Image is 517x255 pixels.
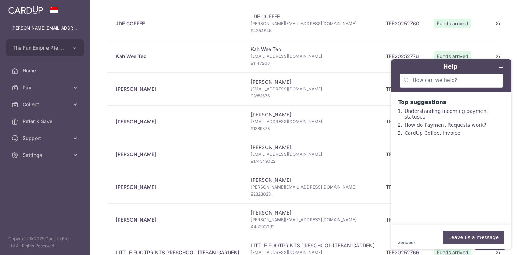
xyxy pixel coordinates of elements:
div: [PERSON_NAME] [116,151,240,158]
span: 9174349022 [251,158,375,165]
span: 448303032 [251,223,375,230]
td: TFE20252760 [380,7,428,40]
td: TFE20252779 [380,72,428,105]
span: [EMAIL_ADDRESS][DOMAIN_NAME] [251,53,375,60]
td: TFE20252733 [380,171,428,203]
div: [PERSON_NAME] [116,184,240,191]
span: 91147208 [251,60,375,67]
td: [PERSON_NAME] [245,105,380,138]
td: TFE20252776 [380,40,428,72]
td: TFE20252745 [380,203,428,236]
img: CardUp [8,6,43,14]
button: The Fun Empire Pte Ltd [6,39,84,56]
span: [EMAIL_ADDRESS][DOMAIN_NAME] [251,85,375,93]
span: 91839873 [251,125,375,132]
div: [PERSON_NAME] [116,85,240,93]
td: [PERSON_NAME] [245,171,380,203]
span: [PERSON_NAME][EMAIL_ADDRESS][DOMAIN_NAME] [251,20,375,27]
span: Help [16,5,31,11]
span: The Fun Empire Pte Ltd [13,44,65,51]
span: Funds arrived [434,51,471,61]
span: Refer & Save [23,118,69,125]
td: [PERSON_NAME] [245,203,380,236]
td: [PERSON_NAME] [245,72,380,105]
td: [PERSON_NAME] [245,138,380,171]
p: [PERSON_NAME][EMAIL_ADDRESS][DOMAIN_NAME] [11,25,79,32]
span: Support [23,135,69,142]
td: TFE20252783 [380,105,428,138]
div: Kah Wee Teo [116,53,240,60]
span: [PERSON_NAME][EMAIL_ADDRESS][DOMAIN_NAME] [251,216,375,223]
span: Collect [23,101,69,108]
div: [PERSON_NAME] [116,216,240,223]
td: JDE COFFEE [245,7,380,40]
span: 94254645 [251,27,375,34]
span: Pay [23,84,69,91]
iframe: Find more information here [385,54,517,255]
span: [EMAIL_ADDRESS][DOMAIN_NAME] [251,118,375,125]
span: Funds arrived [434,19,471,28]
td: Kah Wee Teo [245,40,380,72]
span: Home [23,67,69,74]
div: [PERSON_NAME] [116,118,240,125]
span: [EMAIL_ADDRESS][DOMAIN_NAME] [251,151,375,158]
span: 93851676 [251,93,375,100]
td: TFE20252753 [380,138,428,171]
span: [PERSON_NAME][EMAIL_ADDRESS][DOMAIN_NAME] [251,184,375,191]
div: JDE COFFEE [116,20,240,27]
span: Settings [23,152,69,159]
span: 92323023 [251,191,375,198]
